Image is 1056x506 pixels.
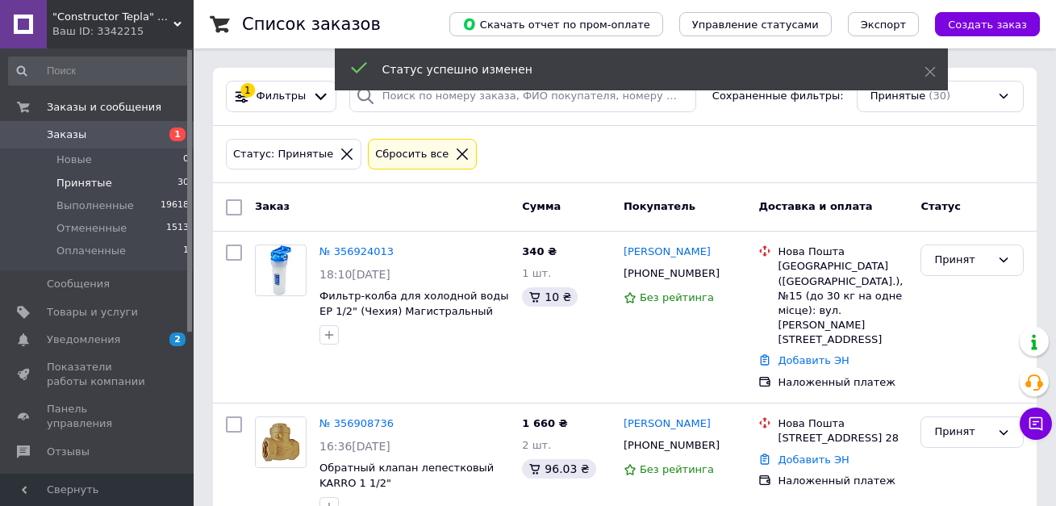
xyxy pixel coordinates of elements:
div: Статус: Принятые [230,146,336,163]
span: Товары и услуги [47,305,138,320]
span: Панель управления [47,402,149,431]
button: Скачать отчет по пром-оплате [449,12,663,36]
span: Новые [56,153,92,167]
img: Фото товару [257,417,305,467]
span: Сумма [522,200,561,212]
div: [STREET_ADDRESS] 28 [778,431,908,445]
div: Наложенный платеж [778,375,908,390]
span: Отмененные [56,221,127,236]
button: Создать заказ [935,12,1040,36]
div: Ваш ID: 3342215 [52,24,194,39]
input: Поиск по номеру заказа, ФИО покупателя, номеру телефона, Email, номеру накладной [349,81,697,112]
span: Заказы и сообщения [47,100,161,115]
div: 96.03 ₴ [522,459,595,479]
span: 1513 [166,221,189,236]
a: Создать заказ [919,18,1040,30]
span: Экспорт [861,19,906,31]
span: Принятые [56,176,112,190]
span: Принятые [870,89,926,104]
a: Фильтр-колба для холодной воды EP 1/2" (Чехия) Магистральный фильтр для воды для системы водоснаб... [319,290,508,347]
span: Создать заказ [948,19,1027,31]
span: 2 шт. [522,439,551,451]
span: Выполненные [56,199,134,213]
span: Сообщения [47,277,110,291]
div: Принят [934,252,991,269]
span: Доставка и оплата [758,200,872,212]
span: Скачать отчет по пром-оплате [462,17,650,31]
span: Управление статусами [692,19,819,31]
span: Уведомления [47,332,120,347]
input: Поиск [8,56,190,86]
span: Заказ [255,200,290,212]
span: Отзывы [47,445,90,459]
span: Сохраненные фильтры: [712,89,844,104]
button: Экспорт [848,12,919,36]
span: Без рейтинга [640,463,714,475]
div: Сбросить все [372,146,452,163]
span: Оплаченные [56,244,126,258]
h1: Список заказов [242,15,381,34]
span: 16:36[DATE] [319,440,390,453]
a: Фото товару [255,245,307,296]
div: [PHONE_NUMBER] [620,435,723,456]
span: 1 [169,128,186,141]
div: Наложенный платеж [778,474,908,488]
div: Нова Пошта [778,245,908,259]
span: Покупатель [624,200,695,212]
div: 1 [240,83,255,98]
div: Нова Пошта [778,416,908,431]
span: 0 [183,153,189,167]
span: 2 [169,332,186,346]
span: Статус [920,200,961,212]
span: "Constructor Tepla" Конструктор Тепла [52,10,173,24]
span: Покупатели [47,472,113,487]
span: 1 шт. [522,267,551,279]
span: 19618 [161,199,189,213]
a: Добавить ЭН [778,454,849,466]
span: 18:10[DATE] [319,268,390,281]
a: [PERSON_NAME] [624,245,711,260]
span: 1 660 ₴ [522,417,567,429]
a: № 356908736 [319,417,394,429]
button: Управление статусами [679,12,832,36]
a: [PERSON_NAME] [624,416,711,432]
div: Принят [934,424,991,441]
span: 340 ₴ [522,245,557,257]
span: (30) [929,90,950,102]
span: Показатели работы компании [47,360,149,389]
span: Без рейтинга [640,291,714,303]
span: 30 [177,176,189,190]
a: Фото товару [255,416,307,468]
span: 1 [183,244,189,258]
div: Статус успешно изменен [382,61,884,77]
a: № 356924013 [319,245,394,257]
span: Заказы [47,128,86,142]
div: [GEOGRAPHIC_DATA] ([GEOGRAPHIC_DATA].), №15 (до 30 кг на одне місце): вул. [PERSON_NAME][STREET_A... [778,259,908,347]
div: 10 ₴ [522,287,578,307]
a: Добавить ЭН [778,354,849,366]
div: [PHONE_NUMBER] [620,263,723,284]
button: Чат с покупателем [1020,408,1052,440]
span: Фильтры [257,89,307,104]
img: Фото товару [270,245,291,295]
